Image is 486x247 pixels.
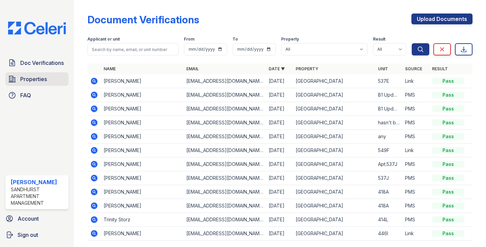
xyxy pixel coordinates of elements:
td: [PERSON_NAME] [101,185,183,199]
div: Pass [432,105,464,112]
td: [GEOGRAPHIC_DATA] [293,102,375,116]
input: Search by name, email, or unit number [87,43,179,55]
td: [DATE] [266,199,293,213]
label: Applicant or unit [87,36,120,42]
td: [GEOGRAPHIC_DATA] [293,227,375,241]
div: Pass [432,216,464,223]
td: [GEOGRAPHIC_DATA] [293,74,375,88]
td: 446I [375,227,402,241]
td: [EMAIL_ADDRESS][DOMAIN_NAME] [184,185,266,199]
td: [PERSON_NAME] [101,157,183,171]
div: Pass [432,175,464,181]
span: Sign out [18,231,38,239]
a: Doc Verifications [5,56,69,70]
td: [PERSON_NAME] [101,144,183,157]
td: [PERSON_NAME] [101,74,183,88]
td: [EMAIL_ADDRESS][DOMAIN_NAME] [184,130,266,144]
td: 537E [375,74,402,88]
td: [DATE] [266,144,293,157]
td: 418A [375,185,402,199]
a: Unit [378,66,388,71]
td: [GEOGRAPHIC_DATA] [293,185,375,199]
div: Pass [432,230,464,237]
td: [GEOGRAPHIC_DATA] [293,116,375,130]
div: [PERSON_NAME] [11,178,66,186]
td: PMS [402,116,429,130]
a: Account [3,212,71,225]
a: FAQ [5,89,69,102]
div: Document Verifications [87,14,199,26]
td: PMS [402,185,429,199]
td: PMS [402,199,429,213]
td: [DATE] [266,171,293,185]
div: Pass [432,189,464,195]
label: Result [373,36,385,42]
td: [DATE] [266,130,293,144]
td: [EMAIL_ADDRESS][DOMAIN_NAME] [184,88,266,102]
td: B1 Updated [375,102,402,116]
td: PMS [402,157,429,171]
td: [PERSON_NAME] [101,171,183,185]
td: [PERSON_NAME] [101,102,183,116]
td: hasn't been assigned [375,116,402,130]
td: [DATE] [266,102,293,116]
a: Result [432,66,448,71]
span: Account [18,215,39,223]
td: [GEOGRAPHIC_DATA] [293,199,375,213]
a: Upload Documents [411,14,473,24]
td: 414L [375,213,402,227]
td: [EMAIL_ADDRESS][DOMAIN_NAME] [184,74,266,88]
td: 418A [375,199,402,213]
td: PMS [402,213,429,227]
label: To [233,36,238,42]
div: Pass [432,78,464,84]
td: [EMAIL_ADDRESS][DOMAIN_NAME] [184,116,266,130]
div: Pass [432,92,464,98]
td: [DATE] [266,74,293,88]
td: [PERSON_NAME] [101,199,183,213]
td: PMS [402,130,429,144]
td: [DATE] [266,157,293,171]
td: [PERSON_NAME] [101,116,183,130]
a: Sign out [3,228,71,242]
td: Link [402,74,429,88]
div: Pass [432,133,464,140]
a: Source [405,66,422,71]
div: Pass [432,147,464,154]
td: [GEOGRAPHIC_DATA] [293,157,375,171]
td: [DATE] [266,116,293,130]
label: Property [281,36,299,42]
a: Email [186,66,199,71]
span: Doc Verifications [20,59,64,67]
a: Name [104,66,116,71]
td: Link [402,227,429,241]
a: Date ▼ [269,66,285,71]
td: [DATE] [266,227,293,241]
td: [EMAIL_ADDRESS][DOMAIN_NAME] [184,227,266,241]
label: From [184,36,194,42]
td: [GEOGRAPHIC_DATA] [293,130,375,144]
a: Property [296,66,318,71]
span: FAQ [20,91,31,99]
td: Apt.537J [375,157,402,171]
td: [EMAIL_ADDRESS][DOMAIN_NAME] [184,171,266,185]
div: Pass [432,161,464,168]
div: Pass [432,202,464,209]
td: [DATE] [266,88,293,102]
td: Trinity Storz [101,213,183,227]
td: [PERSON_NAME] [101,227,183,241]
td: [GEOGRAPHIC_DATA] [293,171,375,185]
td: 537J [375,171,402,185]
td: any [375,130,402,144]
td: [DATE] [266,185,293,199]
td: PMS [402,102,429,116]
div: Sandhurst Apartment Management [11,186,66,206]
td: [GEOGRAPHIC_DATA] [293,144,375,157]
td: PMS [402,171,429,185]
td: [EMAIL_ADDRESS][DOMAIN_NAME] [184,157,266,171]
td: [EMAIL_ADDRESS][DOMAIN_NAME] [184,102,266,116]
td: 549F [375,144,402,157]
span: Properties [20,75,47,83]
td: [EMAIL_ADDRESS][DOMAIN_NAME] [184,199,266,213]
